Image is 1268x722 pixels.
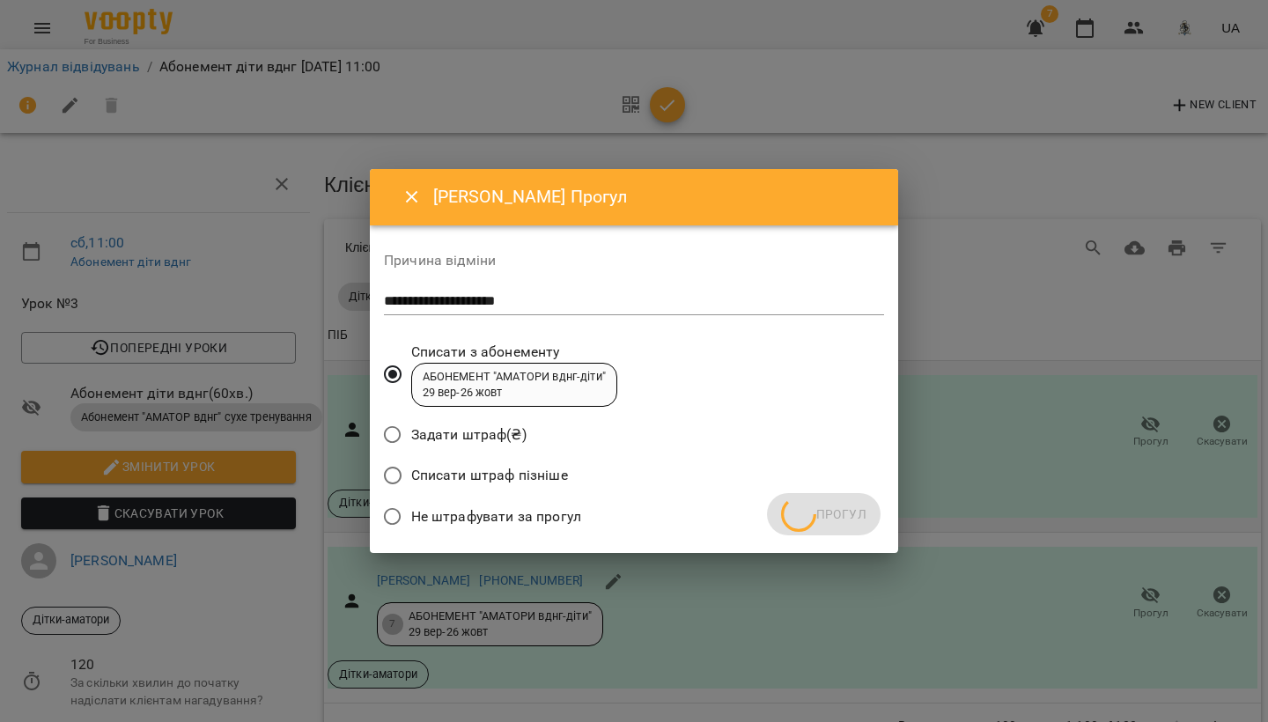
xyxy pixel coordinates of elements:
h6: [PERSON_NAME] Прогул [433,183,877,210]
label: Причина відміни [384,254,884,268]
span: Списати з абонементу [411,342,617,363]
button: Close [391,176,433,218]
span: Списати штраф пізніше [411,465,568,486]
span: Задати штраф(₴) [411,424,527,446]
span: Не штрафувати за прогул [411,506,581,527]
div: АБОНЕМЕНТ "АМАТОРИ вднг-діти" 29 вер - 26 жовт [423,369,606,402]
